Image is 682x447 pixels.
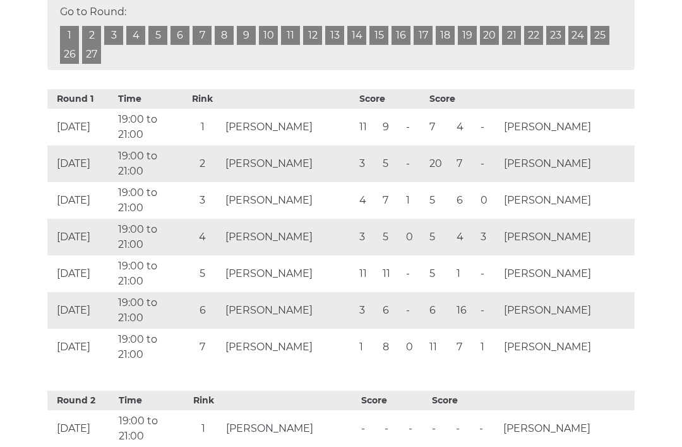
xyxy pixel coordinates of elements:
td: [PERSON_NAME] [501,182,635,219]
td: 19:00 to 21:00 [115,145,182,182]
td: [PERSON_NAME] [501,329,635,365]
td: 9 [380,109,403,145]
a: 9 [237,26,256,45]
td: 11 [356,109,380,145]
td: 1 [403,182,426,219]
td: 7 [380,182,403,219]
td: - [403,145,426,182]
td: [PERSON_NAME] [222,329,356,365]
td: [DATE] [47,329,115,365]
a: 26 [60,45,79,64]
td: [PERSON_NAME] [501,255,635,292]
td: [PERSON_NAME] [222,219,356,255]
td: 19:00 to 21:00 [115,182,182,219]
td: 11 [426,329,453,365]
td: 5 [183,255,222,292]
td: 4 [453,219,477,255]
td: 6 [183,292,222,329]
td: 0 [403,219,426,255]
th: Rink [184,391,223,410]
td: 16 [453,292,477,329]
a: 3 [104,26,123,45]
td: 0 [403,329,426,365]
td: [PERSON_NAME] [501,109,635,145]
th: Score [356,89,427,109]
td: 19:00 to 21:00 [115,219,182,255]
td: [PERSON_NAME] [223,410,357,447]
a: 5 [148,26,167,45]
a: 6 [170,26,189,45]
td: 1 [453,255,477,292]
td: 6 [453,182,477,219]
td: 8 [380,329,403,365]
td: 5 [380,145,403,182]
a: 18 [436,26,455,45]
td: - [381,410,405,447]
td: 1 [183,109,222,145]
td: [DATE] [47,292,115,329]
td: 19:00 to 21:00 [115,292,182,329]
td: 7 [183,329,222,365]
td: [PERSON_NAME] [500,410,635,447]
td: 1 [184,410,223,447]
td: - [429,410,452,447]
td: 7 [426,109,453,145]
td: 3 [183,182,222,219]
td: 1 [477,329,501,365]
td: - [403,255,426,292]
td: [DATE] [47,219,115,255]
td: [DATE] [47,255,115,292]
td: - [477,145,501,182]
a: 1 [60,26,79,45]
td: 19:00 to 21:00 [115,255,182,292]
td: 19:00 to 21:00 [115,329,182,365]
td: 6 [380,292,403,329]
td: 0 [477,182,501,219]
a: 10 [259,26,278,45]
td: [PERSON_NAME] [222,255,356,292]
td: 7 [453,145,477,182]
td: - [477,292,501,329]
a: 14 [347,26,366,45]
td: 3 [356,219,380,255]
td: [PERSON_NAME] [222,182,356,219]
a: 22 [524,26,543,45]
td: 4 [356,182,380,219]
a: 7 [193,26,212,45]
td: 19:00 to 21:00 [115,109,182,145]
a: 13 [325,26,344,45]
a: 12 [303,26,322,45]
td: - [477,109,501,145]
td: - [477,255,501,292]
td: 11 [356,255,380,292]
td: - [405,410,429,447]
td: 11 [380,255,403,292]
a: 2 [82,26,101,45]
th: Round 2 [47,391,116,410]
td: 5 [426,255,453,292]
td: [PERSON_NAME] [222,292,356,329]
td: 4 [183,219,222,255]
a: 23 [546,26,565,45]
td: 3 [356,145,380,182]
td: 4 [453,109,477,145]
td: [PERSON_NAME] [222,109,356,145]
td: [DATE] [47,410,116,447]
td: - [453,410,476,447]
a: 16 [392,26,410,45]
td: [PERSON_NAME] [501,219,635,255]
td: 3 [477,219,501,255]
td: [DATE] [47,109,115,145]
td: 5 [380,219,403,255]
a: 11 [281,26,300,45]
th: Score [426,89,500,109]
td: 6 [426,292,453,329]
td: 1 [356,329,380,365]
td: 20 [426,145,453,182]
th: Score [429,391,500,410]
td: - [358,410,381,447]
td: [DATE] [47,145,115,182]
td: 3 [356,292,380,329]
td: 7 [453,329,477,365]
td: [PERSON_NAME] [501,292,635,329]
